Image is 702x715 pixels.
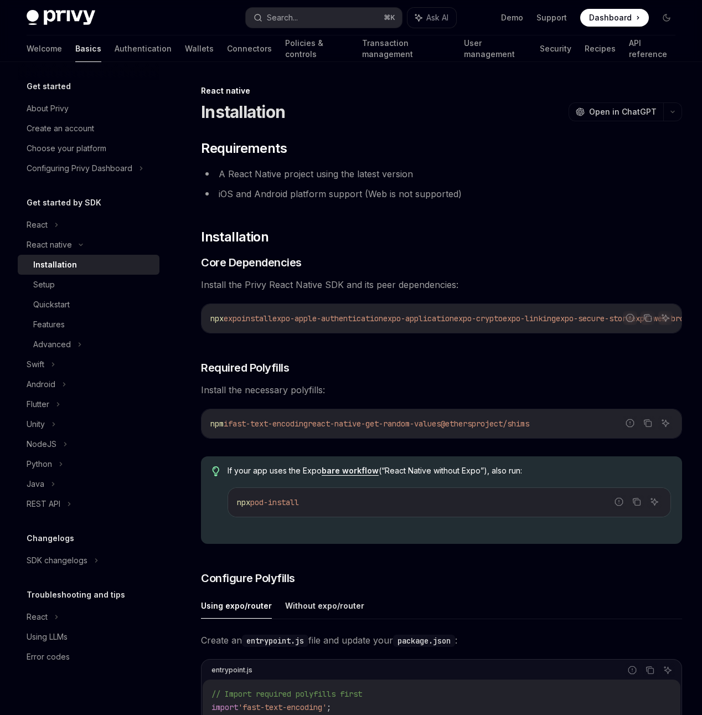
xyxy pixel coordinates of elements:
div: Python [27,457,52,471]
div: Installation [33,258,77,271]
a: Authentication [115,35,172,62]
a: Security [540,35,571,62]
h5: Get started by SDK [27,196,101,209]
span: ⌘ K [384,13,395,22]
div: React [27,610,48,624]
button: Ask AI [658,416,673,430]
span: Required Polyfills [201,360,289,375]
a: Dashboard [580,9,649,27]
a: About Privy [18,99,159,119]
span: fast-text-encoding [228,419,308,429]
a: Recipes [585,35,616,62]
div: Flutter [27,398,49,411]
span: react-native-get-random-values [308,419,441,429]
span: npx [237,497,250,507]
span: npx [210,313,224,323]
span: Install the necessary polyfills: [201,382,682,398]
span: 'fast-text-encoding' [238,702,327,712]
span: install [241,313,272,323]
a: bare workflow [322,466,379,476]
code: entrypoint.js [242,635,308,647]
div: About Privy [27,102,69,115]
button: Copy the contents from the code block [641,416,655,430]
div: React native [201,85,682,96]
div: Advanced [33,338,71,351]
div: Create an account [27,122,94,135]
img: dark logo [27,10,95,25]
span: Ask AI [426,12,448,23]
div: Quickstart [33,298,70,311]
a: Basics [75,35,101,62]
a: Error codes [18,647,159,667]
div: Using LLMs [27,630,68,644]
a: Quickstart [18,295,159,315]
span: Dashboard [589,12,632,23]
span: Configure Polyfills [201,570,295,586]
div: REST API [27,497,60,511]
a: API reference [629,35,675,62]
span: If your app uses the Expo (“React Native without Expo”), also run: [228,465,671,476]
div: Swift [27,358,44,371]
h5: Get started [27,80,71,93]
span: expo [224,313,241,323]
button: Ask AI [660,663,675,677]
li: A React Native project using the latest version [201,166,682,182]
span: expo-linking [503,313,556,323]
div: Error codes [27,650,70,663]
div: Java [27,477,44,491]
a: Transaction management [362,35,450,62]
h5: Changelogs [27,532,74,545]
a: Features [18,315,159,335]
li: iOS and Android platform support (Web is not supported) [201,186,682,202]
a: Welcome [27,35,62,62]
button: Using expo/router [201,593,272,619]
a: User management [464,35,526,62]
span: Requirements [201,140,287,157]
button: Copy the contents from the code block [643,663,657,677]
span: Core Dependencies [201,255,302,270]
a: Demo [501,12,523,23]
a: Installation [18,255,159,275]
button: Ask AI [658,311,673,325]
div: Setup [33,278,55,291]
button: Copy the contents from the code block [641,311,655,325]
a: Using LLMs [18,627,159,647]
span: ; [327,702,331,712]
button: Search...⌘K [246,8,402,28]
button: Copy the contents from the code block [629,495,644,509]
a: Connectors [227,35,272,62]
span: expo-apple-authentication [272,313,383,323]
div: entrypoint.js [211,663,252,677]
span: Open in ChatGPT [589,106,657,117]
span: pod-install [250,497,299,507]
a: Policies & controls [285,35,349,62]
span: Installation [201,228,269,246]
div: SDK changelogs [27,554,87,567]
a: Create an account [18,119,159,138]
div: Unity [27,418,45,431]
button: Report incorrect code [623,311,637,325]
span: Create an file and update your : [201,632,682,648]
span: expo-application [383,313,454,323]
span: // Import required polyfills first [211,689,362,699]
div: Choose your platform [27,142,106,155]
a: Choose your platform [18,138,159,158]
code: package.json [393,635,455,647]
span: @ethersproject/shims [441,419,529,429]
button: Report incorrect code [625,663,639,677]
div: Search... [267,11,298,24]
h5: Troubleshooting and tips [27,588,125,601]
button: Report incorrect code [612,495,626,509]
button: Report incorrect code [623,416,637,430]
a: Wallets [185,35,214,62]
button: Ask AI [647,495,662,509]
span: expo-crypto [454,313,503,323]
button: Ask AI [407,8,456,28]
span: npm [210,419,224,429]
span: Install the Privy React Native SDK and its peer dependencies: [201,277,682,292]
div: Android [27,378,55,391]
div: Features [33,318,65,331]
div: Configuring Privy Dashboard [27,162,132,175]
div: NodeJS [27,438,56,451]
h1: Installation [201,102,285,122]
